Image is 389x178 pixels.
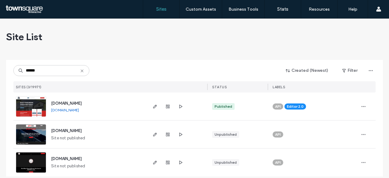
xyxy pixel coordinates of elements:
[275,132,281,137] span: API
[215,104,232,109] div: Published
[51,101,82,106] a: [DOMAIN_NAME]
[186,7,216,12] label: Custom Assets
[281,66,334,75] button: Created (Newest)
[215,160,237,165] div: Unpublished
[51,128,82,133] a: [DOMAIN_NAME]
[348,7,357,12] label: Help
[215,132,237,137] div: Unpublished
[14,4,26,10] span: Help
[277,6,288,12] label: Stats
[309,7,330,12] label: Resources
[229,7,258,12] label: Business Tools
[51,163,85,169] span: Site not published
[287,104,304,109] span: Editor 2.0
[212,85,227,89] span: STATUS
[51,156,82,161] a: [DOMAIN_NAME]
[275,160,281,165] span: API
[275,104,281,109] span: API
[156,6,167,12] label: Sites
[16,85,42,89] span: SITES (3/19971)
[273,85,285,89] span: LABELS
[51,135,85,141] span: Site not published
[6,31,42,43] span: Site List
[51,108,79,112] a: [DOMAIN_NAME]
[336,66,363,75] button: Filter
